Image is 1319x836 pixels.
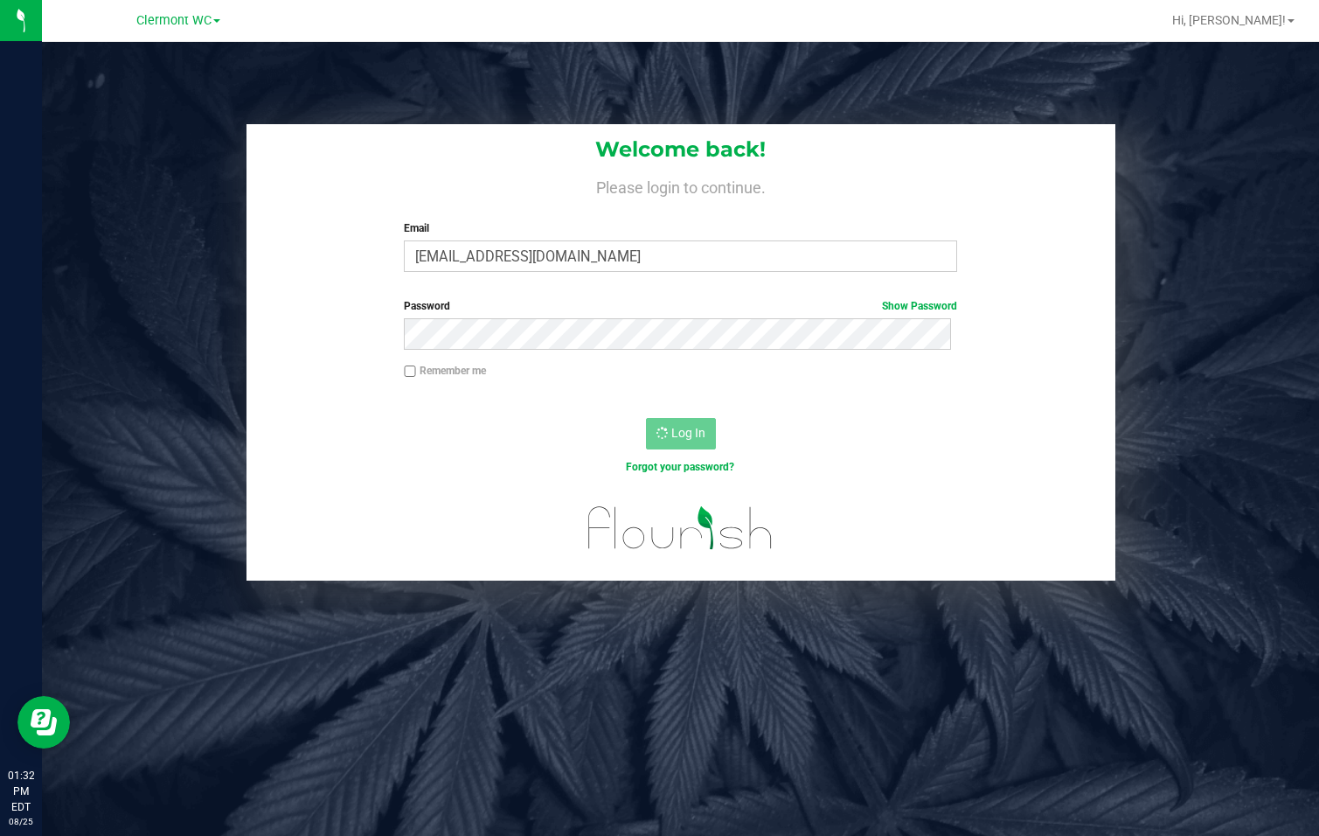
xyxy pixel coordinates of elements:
[646,418,716,449] button: Log In
[404,363,486,379] label: Remember me
[246,138,1115,161] h1: Welcome back!
[626,461,734,473] a: Forgot your password?
[404,220,957,236] label: Email
[17,696,70,749] iframe: Resource center
[882,300,957,312] a: Show Password
[246,175,1115,196] h4: Please login to continue.
[572,493,789,563] img: flourish_logo.svg
[1172,13,1286,27] span: Hi, [PERSON_NAME]!
[404,300,450,312] span: Password
[136,13,212,28] span: Clermont WC
[404,366,416,378] input: Remember me
[8,768,34,815] p: 01:32 PM EDT
[671,426,705,440] span: Log In
[8,815,34,828] p: 08/25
